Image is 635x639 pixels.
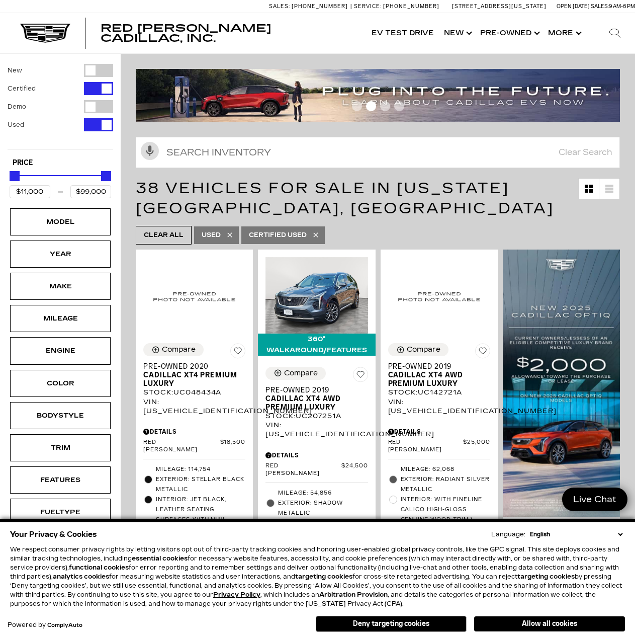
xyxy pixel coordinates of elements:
[265,412,368,421] div: Stock : UC207251A
[35,345,85,356] div: Engine
[265,367,326,380] button: Compare Vehicle
[143,439,220,454] span: Red [PERSON_NAME]
[557,3,590,10] span: Open [DATE]
[8,622,82,628] div: Powered by
[20,24,70,43] img: Cadillac Dark Logo with Cadillac White Text
[10,466,111,494] div: FeaturesFeatures
[47,622,82,628] a: ComplyAuto
[101,23,356,43] a: Red [PERSON_NAME] Cadillac, Inc.
[156,474,245,495] span: Exterior: Stellar Black Metallic
[284,369,318,378] div: Compare
[143,427,245,436] div: Pricing Details - Pre-Owned 2020 Cadillac XT4 Premium Luxury
[319,591,388,598] strong: Arbitration Provision
[258,334,375,356] div: 360° WalkAround/Features
[407,345,440,354] div: Compare
[388,464,490,474] li: Mileage: 62,068
[35,281,85,292] div: Make
[350,4,442,9] a: Service: [PHONE_NUMBER]
[475,343,490,362] button: Save Vehicle
[8,64,113,149] div: Filter by Vehicle Type
[591,3,609,10] span: Sales:
[35,410,85,421] div: Bodystyle
[265,386,360,394] span: Pre-Owned 2019
[162,345,196,354] div: Compare
[10,305,111,332] div: MileageMileage
[353,367,368,386] button: Save Vehicle
[143,464,245,474] li: Mileage: 114,754
[10,171,20,181] div: Minimum Price
[35,474,85,486] div: Features
[53,573,109,580] strong: analytics cookies
[278,518,368,548] span: Interior: With Linear Galaxy high-gloss genuine wood trim.)
[366,101,376,111] span: Go to slide 2
[10,527,97,541] span: Your Privacy & Cookies
[265,421,368,439] div: VIN: [US_VEHICLE_IDENTIFICATION_NUMBER]
[249,229,307,242] span: Certified Used
[10,499,111,526] div: FueltypeFueltype
[292,3,348,10] span: [PHONE_NUMBER]
[143,388,245,397] div: Stock : UC048434A
[35,249,85,260] div: Year
[388,388,490,397] div: Stock : UC142721A
[143,257,245,336] img: 2020 Cadillac XT4 Premium Luxury
[8,102,26,112] label: Demo
[10,273,111,300] div: MakeMake
[220,439,246,454] span: $18,500
[35,378,85,389] div: Color
[10,168,111,198] div: Price
[388,439,490,454] a: Red [PERSON_NAME] $25,000
[527,530,625,539] select: Language Select
[401,495,490,525] span: Interior: With Fineline Calico high-gloss genuine wood trim.)
[10,337,111,364] div: EngineEngine
[388,362,483,371] span: Pre-Owned 2019
[265,451,368,460] div: Pricing Details - Pre-Owned 2019 Cadillac XT4 AWD Premium Luxury
[136,179,554,217] span: 38 Vehicles for Sale in [US_STATE][GEOGRAPHIC_DATA], [GEOGRAPHIC_DATA]
[595,13,635,53] div: Search
[10,402,111,429] div: BodystyleBodystyle
[10,434,111,461] div: TrimTrim
[367,13,439,53] a: EV Test Drive
[380,101,390,111] span: Go to slide 3
[10,241,111,268] div: YearYear
[144,229,184,242] span: Clear All
[543,13,585,53] button: More
[463,439,490,454] span: $25,000
[517,573,575,580] strong: targeting cookies
[132,555,188,562] strong: essential cookies
[388,371,483,388] span: Cadillac XT4 AWD Premium Luxury
[143,371,238,388] span: Cadillac XT4 Premium Luxury
[383,3,439,10] span: [PHONE_NUMBER]
[8,65,22,75] label: New
[474,616,625,631] button: Allow all cookies
[202,229,221,242] span: Used
[269,3,290,10] span: Sales:
[8,120,24,130] label: Used
[388,427,490,436] div: Pricing Details - Pre-Owned 2019 Cadillac XT4 AWD Premium Luxury
[475,13,543,53] a: Pre-Owned
[35,313,85,324] div: Mileage
[10,185,50,198] input: Minimum
[609,3,635,10] span: 9 AM-6 PM
[13,158,108,168] h5: Price
[136,137,620,168] input: Search Inventory
[316,616,467,632] button: Deny targeting cookies
[265,462,368,477] a: Red [PERSON_NAME] $24,500
[35,507,85,518] div: Fueltype
[562,488,627,511] a: Live Chat
[491,531,525,537] div: Language:
[35,442,85,453] div: Trim
[10,370,111,397] div: ColorColor
[143,439,245,454] a: Red [PERSON_NAME] $18,500
[141,142,159,160] svg: Click to toggle on voice search
[354,3,382,10] span: Service:
[265,462,341,477] span: Red [PERSON_NAME]
[136,69,627,122] a: ev-blog-post-banners4
[101,171,111,181] div: Maximum Price
[388,397,490,416] div: VIN: [US_VEHICLE_IDENTIFICATION_NUMBER]
[35,216,85,227] div: Model
[388,343,448,356] button: Compare Vehicle
[213,591,260,598] u: Privacy Policy
[401,474,490,495] span: Exterior: RADIANT SILVER METALLIC
[452,3,547,10] a: [STREET_ADDRESS][US_STATE]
